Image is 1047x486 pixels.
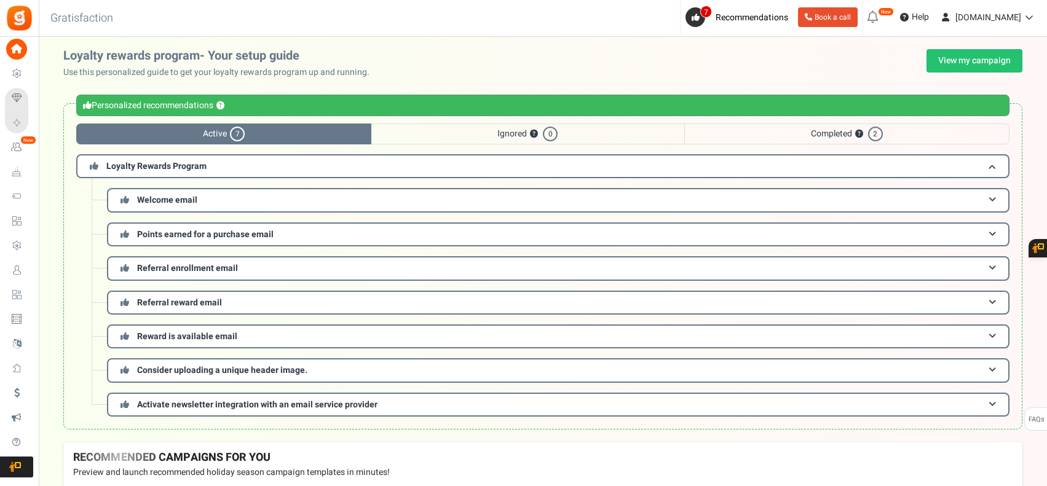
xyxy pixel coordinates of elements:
span: Active [76,123,371,144]
em: New [20,136,36,144]
span: Referral enrollment email [137,262,238,275]
p: Use this personalized guide to get your loyalty rewards program up and running. [63,66,379,79]
span: Ignored [371,123,684,144]
button: ? [530,130,538,138]
span: [DOMAIN_NAME] [955,11,1021,24]
h3: Gratisfaction [37,6,127,31]
em: New [878,7,894,16]
span: Recommendations [716,11,788,24]
a: Book a call [798,7,858,27]
button: ? [216,102,224,110]
span: Completed [684,123,1009,144]
span: FAQs [1028,408,1045,431]
div: Personalized recommendations [76,95,1009,116]
a: Help [895,7,934,27]
span: Consider uploading a unique header image. [137,364,307,377]
span: Reward is available email [137,330,237,343]
span: Help [909,11,929,23]
a: View my campaign [926,49,1022,73]
a: New [5,137,33,158]
span: 7 [700,6,712,18]
span: Points earned for a purchase email [137,228,274,241]
span: Welcome email [137,194,197,206]
p: Preview and launch recommended holiday season campaign templates in minutes! [73,466,1013,479]
h4: RECOMMENDED CAMPAIGNS FOR YOU [73,452,1013,464]
a: 7 Recommendations [685,7,793,27]
span: Loyalty Rewards Program [106,160,207,173]
span: 7 [230,127,245,141]
span: Referral reward email [137,296,222,309]
span: Activate newsletter integration with an email service provider [137,398,377,411]
img: Gratisfaction [6,4,33,32]
span: 0 [543,127,558,141]
span: 2 [868,127,883,141]
button: ? [855,130,863,138]
h2: Loyalty rewards program- Your setup guide [63,49,379,63]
